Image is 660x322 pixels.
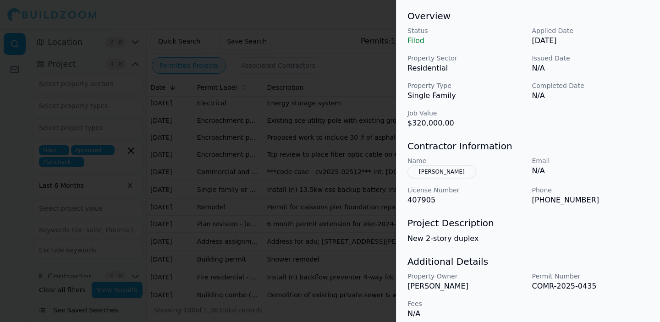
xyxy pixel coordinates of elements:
[532,281,649,292] p: COMR-2025-0435
[532,195,649,206] p: [PHONE_NUMBER]
[407,272,525,281] p: Property Owner
[407,10,649,22] h3: Overview
[532,90,649,101] p: N/A
[532,186,649,195] p: Phone
[407,35,525,46] p: Filed
[407,54,525,63] p: Property Sector
[407,308,525,319] p: N/A
[532,63,649,74] p: N/A
[532,35,649,46] p: [DATE]
[407,90,525,101] p: Single Family
[407,118,525,129] p: $320,000.00
[532,54,649,63] p: Issued Date
[407,233,649,244] p: New 2-story duplex
[407,195,525,206] p: 407905
[407,81,525,90] p: Property Type
[532,156,649,165] p: Email
[407,281,525,292] p: [PERSON_NAME]
[407,156,525,165] p: Name
[407,255,649,268] h3: Additional Details
[407,140,649,153] h3: Contractor Information
[407,109,525,118] p: Job Value
[532,26,649,35] p: Applied Date
[407,186,525,195] p: License Number
[407,299,525,308] p: Fees
[407,165,476,178] button: [PERSON_NAME]
[407,63,525,74] p: Residential
[532,272,649,281] p: Permit Number
[407,26,525,35] p: Status
[532,81,649,90] p: Completed Date
[532,165,649,176] p: N/A
[407,217,649,229] h3: Project Description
